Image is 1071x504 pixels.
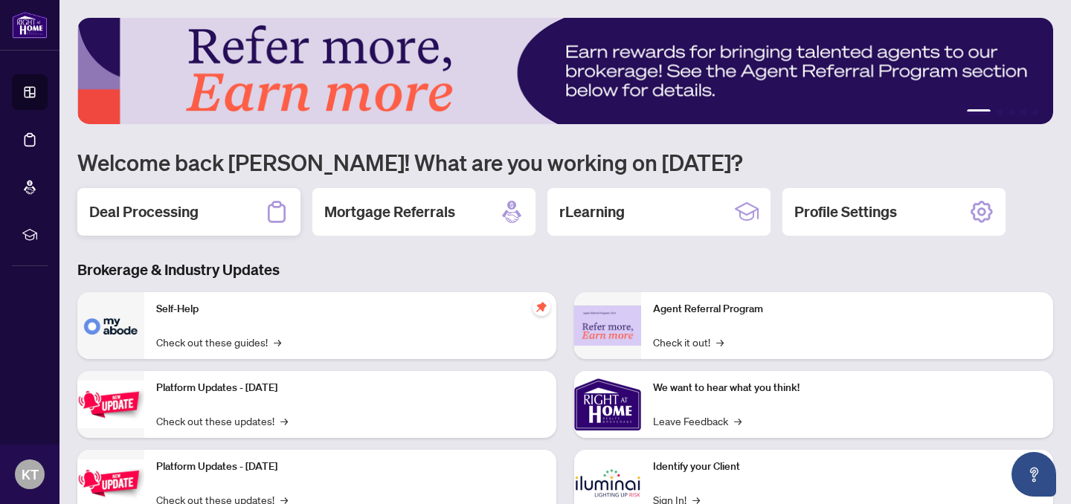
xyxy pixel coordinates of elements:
span: pushpin [533,298,550,316]
a: Check out these guides!→ [156,334,281,350]
p: We want to hear what you think! [653,380,1041,396]
p: Platform Updates - [DATE] [156,459,544,475]
p: Platform Updates - [DATE] [156,380,544,396]
span: → [274,334,281,350]
p: Identify your Client [653,459,1041,475]
button: 5 [1032,109,1038,115]
button: 1 [967,109,991,115]
img: logo [12,11,48,39]
button: 3 [1009,109,1014,115]
h2: Profile Settings [794,201,897,222]
h1: Welcome back [PERSON_NAME]! What are you working on [DATE]? [77,148,1053,176]
img: Slide 0 [77,18,1053,124]
span: → [280,413,288,429]
a: Check it out!→ [653,334,724,350]
img: Self-Help [77,292,144,359]
span: → [716,334,724,350]
p: Self-Help [156,301,544,317]
span: KT [22,464,39,485]
a: Check out these updates!→ [156,413,288,429]
h2: rLearning [559,201,625,222]
h2: Mortgage Referrals [324,201,455,222]
p: Agent Referral Program [653,301,1041,317]
button: 4 [1020,109,1026,115]
h3: Brokerage & Industry Updates [77,259,1053,280]
a: Leave Feedback→ [653,413,742,429]
span: → [734,413,742,429]
img: Agent Referral Program [574,306,641,346]
h2: Deal Processing [89,201,199,222]
button: 2 [997,109,1003,115]
img: We want to hear what you think! [574,371,641,438]
button: Open asap [1011,452,1056,497]
img: Platform Updates - July 21, 2025 [77,381,144,427]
